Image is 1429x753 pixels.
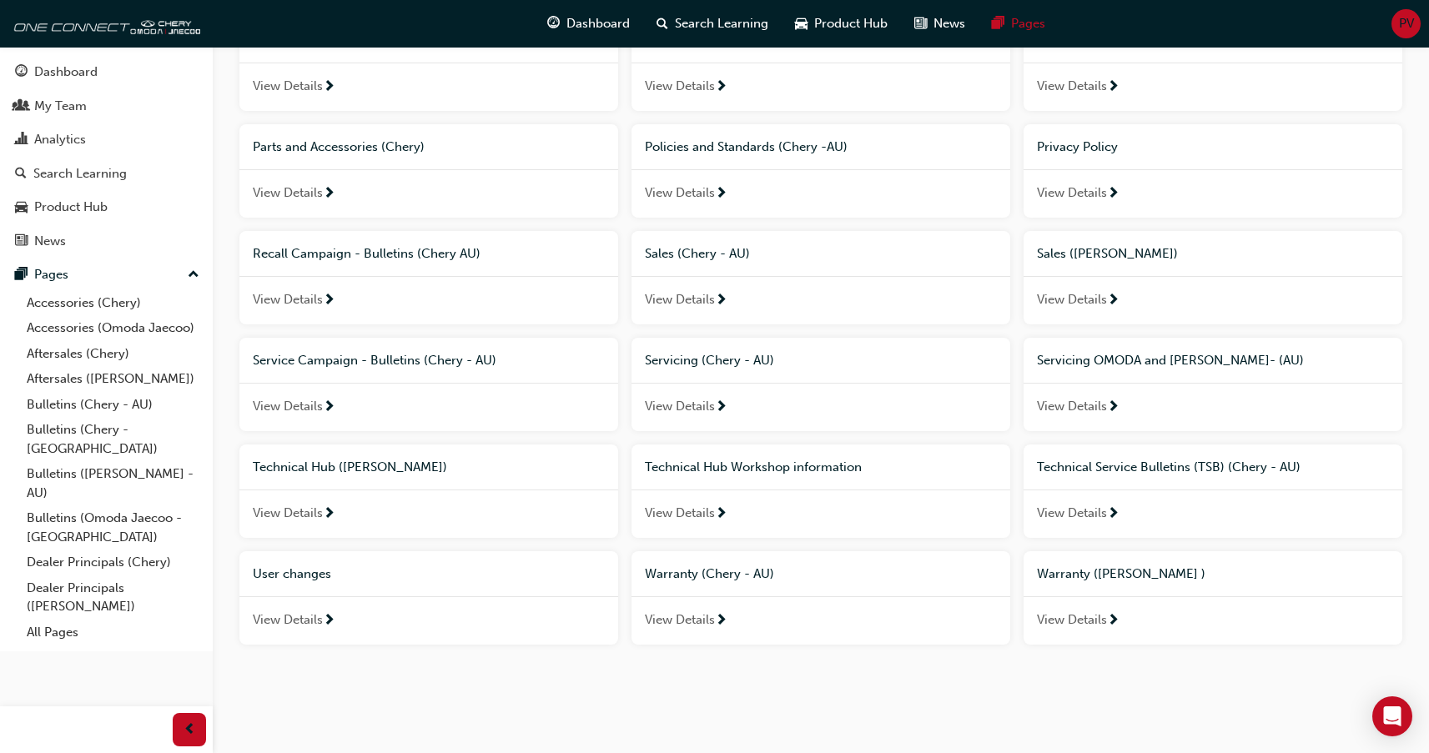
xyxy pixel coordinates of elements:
[323,294,335,309] span: next-icon
[782,7,901,41] a: car-iconProduct Hub
[253,504,323,523] span: View Details
[15,200,28,215] span: car-icon
[1107,614,1120,629] span: next-icon
[253,397,323,416] span: View Details
[20,392,206,418] a: Bulletins (Chery - AU)
[20,505,206,550] a: Bulletins (Omoda Jaecoo - [GEOGRAPHIC_DATA])
[645,397,715,416] span: View Details
[1024,444,1402,538] a: Technical Service Bulletins (TSB) (Chery - AU)View Details
[15,234,28,249] span: news-icon
[34,265,68,284] div: Pages
[15,99,28,114] span: people-icon
[253,246,481,261] span: Recall Campaign - Bulletins (Chery AU)
[645,353,774,368] span: Servicing (Chery - AU)
[323,400,335,415] span: next-icon
[8,7,200,40] a: oneconnect
[15,268,28,283] span: pages-icon
[1037,139,1118,154] span: Privacy Policy
[631,444,1010,538] a: Technical Hub Workshop informationView Details
[7,57,206,88] a: Dashboard
[1011,14,1045,33] span: Pages
[1037,77,1107,96] span: View Details
[323,507,335,522] span: next-icon
[34,198,108,217] div: Product Hub
[7,226,206,257] a: News
[645,610,715,630] span: View Details
[1024,551,1402,645] a: Warranty ([PERSON_NAME] )View Details
[253,183,323,203] span: View Details
[631,551,1010,645] a: Warranty (Chery - AU)View Details
[1037,459,1301,474] span: Technical Service Bulletins (TSB) (Chery - AU)
[323,614,335,629] span: next-icon
[715,614,727,629] span: next-icon
[1107,507,1120,522] span: next-icon
[239,338,618,431] a: Service Campaign - Bulletins (Chery - AU)View Details
[631,338,1010,431] a: Servicing (Chery - AU)View Details
[253,290,323,309] span: View Details
[657,13,668,34] span: search-icon
[188,264,199,286] span: up-icon
[814,14,888,33] span: Product Hub
[34,130,86,149] div: Analytics
[7,259,206,290] button: Pages
[20,575,206,620] a: Dealer Principals ([PERSON_NAME])
[992,13,1004,34] span: pages-icon
[1107,187,1120,202] span: next-icon
[7,158,206,189] a: Search Learning
[34,97,87,116] div: My Team
[645,459,862,474] span: Technical Hub Workshop information
[645,504,715,523] span: View Details
[1107,80,1120,95] span: next-icon
[715,187,727,202] span: next-icon
[253,610,323,630] span: View Details
[15,65,28,80] span: guage-icon
[645,33,750,48] span: Marketing (Chery)
[253,139,425,154] span: Parts and Accessories (Chery)
[715,294,727,309] span: next-icon
[914,13,927,34] span: news-icon
[20,341,206,367] a: Aftersales (Chery)
[253,459,447,474] span: Technical Hub ([PERSON_NAME])
[15,133,28,148] span: chart-icon
[1037,397,1107,416] span: View Details
[253,33,350,48] span: Logistics (Chery)
[645,290,715,309] span: View Details
[631,18,1010,111] a: Marketing (Chery)View Details
[715,80,727,95] span: next-icon
[979,7,1059,41] a: pages-iconPages
[1037,566,1205,581] span: Warranty ([PERSON_NAME] )
[20,550,206,575] a: Dealer Principals (Chery)
[547,13,560,34] span: guage-icon
[1399,14,1414,33] span: PV
[253,353,496,368] span: Service Campaign - Bulletins (Chery - AU)
[1107,400,1120,415] span: next-icon
[645,183,715,203] span: View Details
[20,620,206,645] a: All Pages
[1107,294,1120,309] span: next-icon
[1391,9,1421,38] button: PV
[34,232,66,251] div: News
[1037,246,1178,261] span: Sales ([PERSON_NAME])
[643,7,782,41] a: search-iconSearch Learning
[184,720,196,740] span: prev-icon
[645,566,774,581] span: Warranty (Chery - AU)
[1037,290,1107,309] span: View Details
[631,124,1010,218] a: Policies and Standards (Chery -AU)View Details
[323,80,335,95] span: next-icon
[239,444,618,538] a: Technical Hub ([PERSON_NAME])View Details
[1037,504,1107,523] span: View Details
[933,14,965,33] span: News
[534,7,643,41] a: guage-iconDashboard
[1037,33,1207,48] span: Marketing ([PERSON_NAME])
[239,124,618,218] a: Parts and Accessories (Chery)View Details
[1024,231,1402,324] a: Sales ([PERSON_NAME])View Details
[7,192,206,223] a: Product Hub
[1037,610,1107,630] span: View Details
[33,164,127,183] div: Search Learning
[1024,124,1402,218] a: Privacy PolicyView Details
[795,13,808,34] span: car-icon
[1024,18,1402,111] a: Marketing ([PERSON_NAME])View Details
[20,461,206,505] a: Bulletins ([PERSON_NAME] - AU)
[715,400,727,415] span: next-icon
